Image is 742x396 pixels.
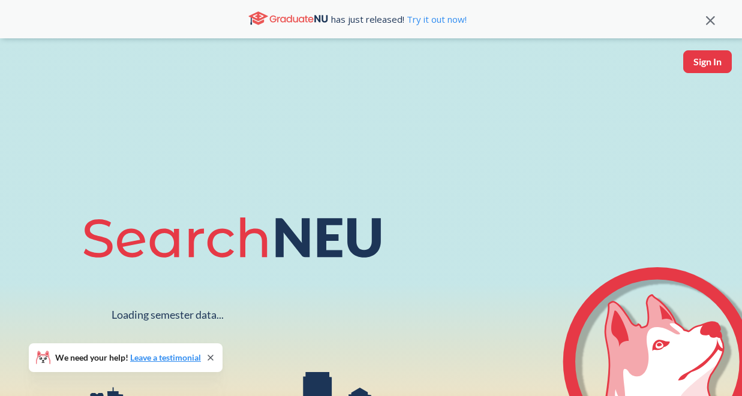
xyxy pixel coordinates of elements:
a: sandbox logo [12,50,40,90]
span: has just released! [331,13,467,26]
span: We need your help! [55,353,201,362]
button: Sign In [683,50,732,73]
div: Loading semester data... [112,308,224,322]
a: Leave a testimonial [130,352,201,362]
a: Try it out now! [404,13,467,25]
img: sandbox logo [12,50,40,87]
